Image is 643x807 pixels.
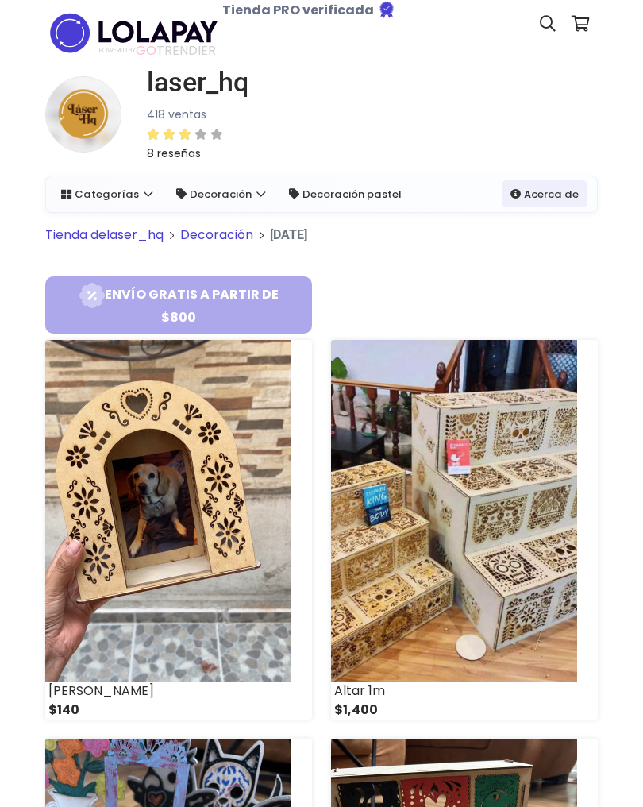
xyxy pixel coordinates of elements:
h1: laser_hq [147,66,248,98]
a: Decoración [180,226,253,244]
div: $140 [45,701,312,720]
a: [PERSON_NAME] $140 [45,340,312,720]
span: POWERED BY [99,46,136,55]
small: 418 ventas [147,106,206,122]
nav: breadcrumb [45,226,598,257]
img: logo [45,8,222,58]
a: Categorías [52,180,161,207]
div: [PERSON_NAME] [45,682,312,701]
img: small.png [45,76,121,153]
span: [DATE] [270,227,307,242]
a: Acerca de [502,180,587,207]
a: Decoración [167,180,274,207]
a: 8 reseñas [147,124,248,163]
span: Envío gratis a partir de $800 [52,283,306,327]
img: small_1752976038046.jpeg [45,340,291,682]
span: Tienda de [45,226,106,244]
span: TRENDIER [99,44,216,58]
a: Decoración pastel [280,180,410,207]
div: Altar 1m [331,682,598,701]
img: small_1728484463606.jpeg [331,340,577,682]
b: Tienda PRO verificada [222,1,374,19]
a: laser_hq [134,66,248,98]
span: GO [136,41,156,60]
a: Altar 1m $1,400 [331,340,598,720]
small: 8 reseñas [147,145,201,161]
a: Tienda delaser_hq [45,226,164,244]
div: 3 / 5 [147,125,223,144]
div: $1,400 [331,701,598,720]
